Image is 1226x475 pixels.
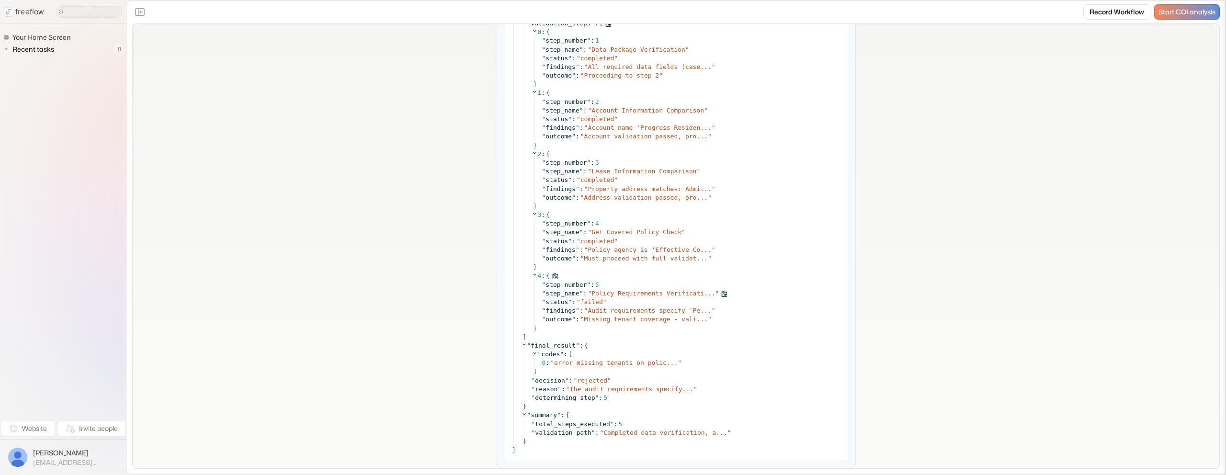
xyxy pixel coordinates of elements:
span: Lease Information Comparison [591,168,696,175]
span: " [542,290,546,297]
span: { [546,28,550,36]
span: step_number [545,159,587,166]
span: " [587,37,590,44]
span: " [579,107,583,114]
span: " [542,124,546,131]
span: " [584,246,588,253]
span: findings [545,124,576,131]
span: " [588,290,591,297]
span: " [566,385,570,393]
a: Your Home Screen [3,32,74,43]
span: " [600,429,603,436]
span: " [588,168,591,175]
span: { [584,341,588,350]
span: " [568,115,572,123]
span: : [541,28,545,36]
span: 0 [542,359,546,366]
span: " [591,20,595,27]
span: " [542,63,546,70]
span: { [566,411,569,419]
span: " [614,115,618,123]
span: " [577,298,580,305]
span: : [583,46,587,53]
span: " [614,176,618,183]
span: [ [568,350,572,359]
span: " [532,385,535,393]
span: : [561,411,565,419]
span: " [532,377,535,384]
span: step_name [545,290,579,297]
span: Address validation passed, pro... [584,194,708,201]
span: 5 [603,394,607,401]
span: " [542,228,546,236]
span: " [708,316,712,323]
span: 4 [538,272,542,279]
span: total_steps_executed [535,420,610,428]
span: " [576,307,579,314]
span: " [708,194,712,201]
span: " [557,411,561,418]
span: : [576,255,579,262]
span: " [659,72,663,79]
span: " [572,316,576,323]
span: : [579,124,583,131]
span: validation_path [535,429,591,436]
span: " [542,316,546,323]
button: Close the sidebar [132,4,148,20]
span: " [584,307,588,314]
span: " [542,133,546,140]
span: " [542,37,546,44]
span: " [587,281,590,288]
span: " [542,237,546,245]
img: profile [8,448,27,467]
span: findings [545,185,576,192]
span: Policy Requirements Verificati... [591,290,715,297]
span: " [576,124,579,131]
span: status [545,115,568,123]
span: " [576,342,579,349]
span: " [542,176,546,183]
span: " [542,98,546,105]
span: : [579,63,583,70]
span: " [542,168,546,175]
span: } [523,403,527,410]
span: 2 [538,150,542,158]
span: : [541,211,545,219]
span: completed [580,55,614,62]
span: : [561,385,565,393]
span: " [587,98,590,105]
span: " [712,246,715,253]
span: : [595,429,599,436]
span: " [557,385,561,393]
span: : [579,307,583,314]
span: step_name [545,168,579,175]
span: 3 [595,159,599,166]
span: 1 [595,37,599,44]
span: step_name [545,228,579,236]
span: " [538,351,542,358]
span: " [727,429,731,436]
span: " [542,115,546,123]
span: : [579,341,583,350]
span: " [685,46,689,53]
span: 2 [595,98,599,105]
span: : [590,220,594,227]
span: " [577,237,580,245]
span: : [579,246,583,253]
span: " [587,159,590,166]
span: ] [534,368,537,375]
span: " [595,394,599,401]
a: Record Workflow [1083,4,1150,20]
span: " [715,290,719,297]
span: outcome [545,194,572,201]
span: " [579,46,583,53]
span: rejected [577,377,607,384]
span: " [542,46,546,53]
span: : [572,115,576,123]
span: " [579,290,583,297]
span: { [546,150,550,158]
span: Account validation passed, pro... [584,133,708,140]
span: [EMAIL_ADDRESS][DOMAIN_NAME] [33,458,118,467]
span: " [550,359,554,366]
span: : [541,150,545,158]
